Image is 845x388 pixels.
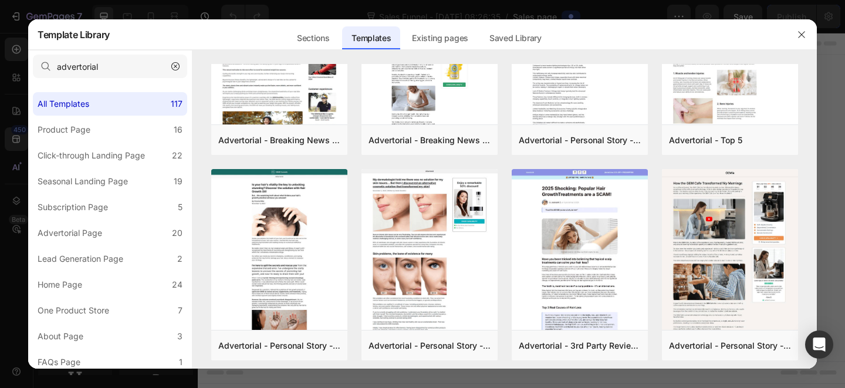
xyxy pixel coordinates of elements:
[38,149,145,163] div: Click-through Landing Page
[177,329,182,343] div: 3
[369,133,491,147] div: Advertorial - Breaking News - The Before Image
[179,355,182,369] div: 1
[519,339,641,353] div: Advertorial - 3rd Party Review - The Before Image - Hair Supplement
[369,339,491,353] div: Advertorial - Personal Story - Before & After Image
[373,220,472,243] button: Explore templates
[288,26,339,50] div: Sections
[174,123,182,137] div: 16
[172,278,182,292] div: 24
[178,200,182,214] div: 5
[172,226,182,240] div: 20
[805,330,833,359] div: Open Intercom Messenger
[178,303,182,318] div: 7
[38,226,102,240] div: Advertorial Page
[171,97,182,111] div: 117
[218,133,340,147] div: Advertorial - Breaking News - Before & After Image
[38,278,82,292] div: Home Page
[172,149,182,163] div: 22
[38,97,89,111] div: All Templates
[38,355,80,369] div: FAQs Page
[218,339,340,353] div: Advertorial - Personal Story - The Before Image
[174,174,182,188] div: 19
[669,133,742,147] div: Advertorial - Top 5
[403,26,478,50] div: Existing pages
[273,285,431,295] div: Start with Generating from URL or image
[38,329,83,343] div: About Page
[480,26,551,50] div: Saved Library
[263,196,441,210] div: Start building with Sections/Elements or
[232,220,366,243] button: Use existing page designs
[669,339,791,353] div: Advertorial - Personal Story - Video
[519,133,641,147] div: Advertorial - Personal Story - Story Related Image
[342,26,400,50] div: Templates
[38,303,109,318] div: One Product Store
[38,174,128,188] div: Seasonal Landing Page
[177,252,182,266] div: 2
[38,200,108,214] div: Subscription Page
[38,123,90,137] div: Product Page
[38,252,123,266] div: Lead Generation Page
[38,19,110,50] h2: Template Library
[33,55,187,78] input: E.g.: Black Friday, Sale, etc.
